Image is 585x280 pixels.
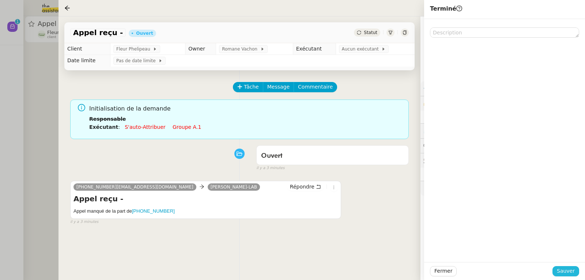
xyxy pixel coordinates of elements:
[420,96,585,111] div: 🔐Données client
[89,104,403,114] span: Initialisation de la demande
[76,184,193,190] span: [PHONE_NUMBER][EMAIL_ADDRESS][DOMAIN_NAME]
[423,128,474,134] span: ⏲️
[267,83,290,91] span: Message
[557,267,575,275] span: Sauver
[342,45,382,53] span: Aucun exécutant
[420,81,585,96] div: ⚙️Procédures
[118,124,120,130] span: :
[430,5,462,12] span: Terminé
[423,143,470,149] span: 💬
[364,30,377,35] span: Statut
[294,82,337,92] button: Commentaire
[256,165,284,171] span: il y a 3 minutes
[423,185,446,191] span: 🧴
[423,157,515,163] span: 🕵️
[261,153,283,159] span: Ouvert
[116,45,153,53] span: Fleur Phelipeau
[70,219,98,225] span: il y a 3 minutes
[420,181,585,195] div: 🧴Autres
[185,43,216,55] td: Owner
[89,124,118,130] b: Exécutant
[136,31,153,36] div: Ouvert
[64,55,110,67] td: Date limite
[423,99,471,108] span: 🔐
[423,84,461,93] span: ⚙️
[116,57,158,64] span: Pas de date limite
[420,124,585,138] div: ⏲️Tâches 0:00
[290,183,314,190] span: Répondre
[298,83,333,91] span: Commentaire
[73,208,338,215] h5: Appel manqué de la part de
[73,29,123,36] span: Appel reçu -
[233,82,263,92] button: Tâche
[420,153,585,168] div: 🕵️Autres demandes en cours 2
[173,124,201,130] a: Groupe a.1
[430,266,457,276] button: Fermer
[263,82,294,92] button: Message
[552,266,579,276] button: Sauver
[420,139,585,153] div: 💬Commentaires
[73,194,338,204] h4: Appel reçu -
[64,43,110,55] td: Client
[208,184,260,190] a: [PERSON_NAME]-LAB
[222,45,260,53] span: Romane Vachon
[434,267,452,275] span: Fermer
[89,116,126,122] b: Responsable
[125,124,165,130] a: S'auto-attribuer
[287,183,324,191] button: Répondre
[293,43,336,55] td: Exécutant
[244,83,259,91] span: Tâche
[132,208,175,214] a: [PHONE_NUMBER]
